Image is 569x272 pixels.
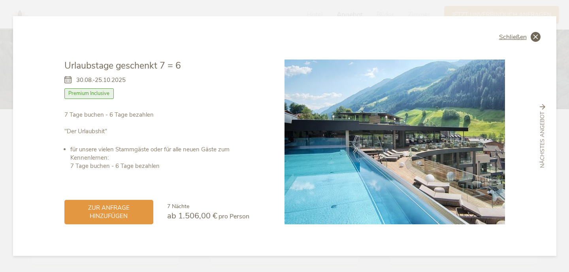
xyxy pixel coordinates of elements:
p: 7 Tage buchen - 6 Tage bezahlen [64,111,249,136]
strong: "Der Urlaubshit" [64,127,107,135]
span: zur Anfrage hinzufügen [72,204,145,220]
li: für unsere vielen Stammgäste oder für alle neuen Gäste zum Kennenlernen: 7 Tage buchen - 6 Tage b... [70,145,249,170]
span: 30.08.-25.10.2025 [76,76,126,84]
span: pro Person [219,212,249,221]
span: Premium Inclusive [64,88,114,99]
span: nächstes Angebot [539,112,546,168]
span: Urlaubstage geschenkt 7 = 6 [64,60,181,72]
img: Urlaubstage geschenkt 7 = 6 [284,60,505,224]
span: 7 Nächte [167,203,189,210]
span: ab 1.506,00 € [167,211,217,221]
span: Schließen [499,34,527,40]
